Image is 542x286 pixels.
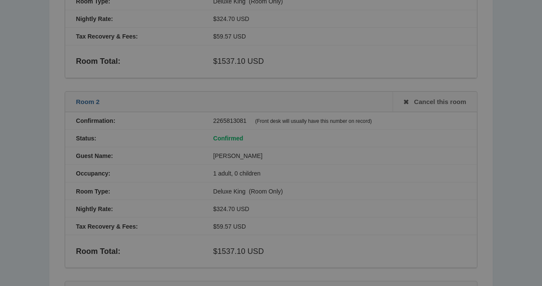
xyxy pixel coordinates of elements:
span: (Front desk will usually have this number on record) [255,118,371,124]
div: Confirmation: [65,117,202,124]
div: $1537.10 USD [202,51,476,72]
div: Room Type: [65,188,202,194]
div: $59.57 USD [202,223,476,229]
div: 1 adult, 0 children [202,170,476,177]
div: Nightly Rate: [65,15,202,22]
div: Tax Recovery & Fees: [65,223,202,229]
div: Tax Recovery & Fees: [65,33,202,40]
span: Room 2 [76,98,99,105]
div: $1537.10 USD [202,240,476,262]
div: Confirmed [202,135,476,142]
div: Nightly Rate: [65,205,202,212]
div: $324.70 USD [202,15,476,22]
div: $59.57 USD [202,33,476,40]
div: $324.70 USD [202,205,476,212]
div: Occupancy: [65,170,202,177]
div: Status: [65,135,202,142]
div: Room Total: [65,240,202,262]
div: Deluxe King (Room Only) [202,188,476,194]
div: [PERSON_NAME] [202,152,476,159]
div: 2265813081 [202,117,476,124]
span: Help [19,6,37,14]
div: Guest Name: [65,152,202,159]
a: Cancel this room [392,92,477,112]
div: Room Total: [65,51,202,72]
